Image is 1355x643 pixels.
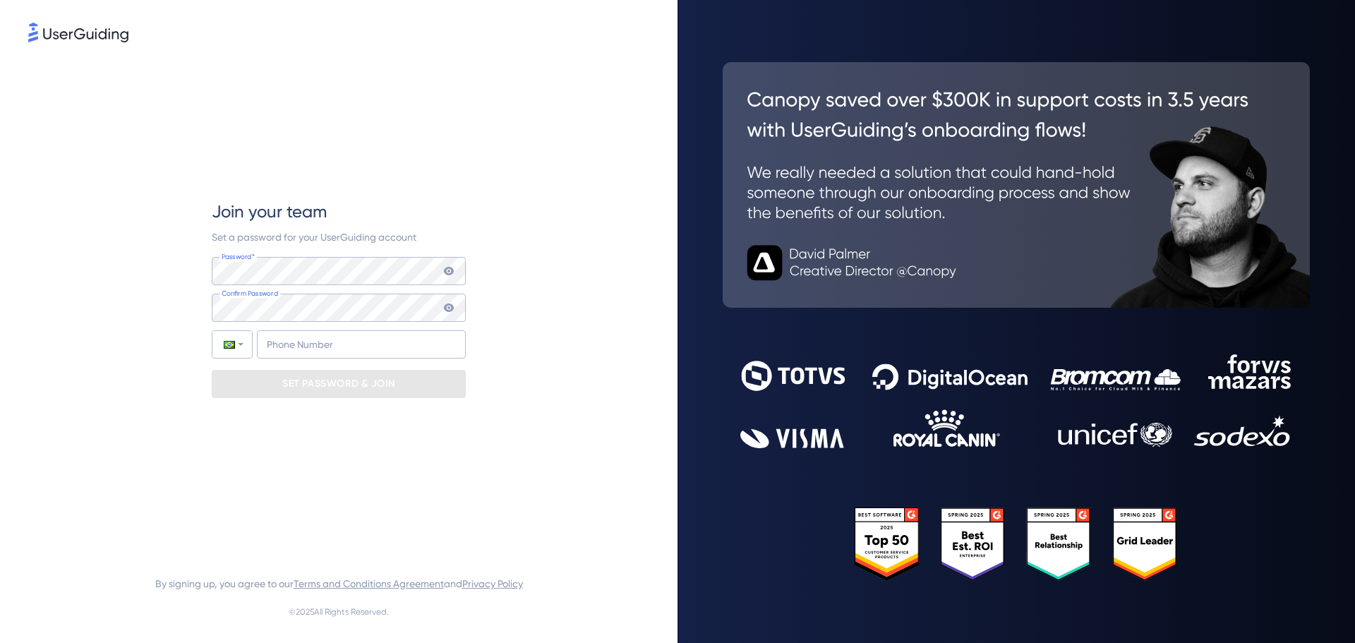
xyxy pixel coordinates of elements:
span: By signing up, you agree to our and [155,575,523,592]
img: 9302ce2ac39453076f5bc0f2f2ca889b.svg [740,354,1292,448]
a: Privacy Policy [462,578,523,589]
img: 26c0aa7c25a843aed4baddd2b5e0fa68.svg [723,62,1310,308]
img: 25303e33045975176eb484905ab012ff.svg [855,507,1178,582]
p: SET PASSWORD & JOIN [282,373,395,395]
a: Terms and Conditions Agreement [294,578,444,589]
input: Phone Number [257,330,466,359]
span: © 2025 All Rights Reserved. [289,603,389,620]
div: Brazil: + 55 [212,331,252,358]
span: Set a password for your UserGuiding account [212,232,416,243]
img: 8faab4ba6bc7696a72372aa768b0286c.svg [28,23,128,42]
span: Join your team [212,200,327,223]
